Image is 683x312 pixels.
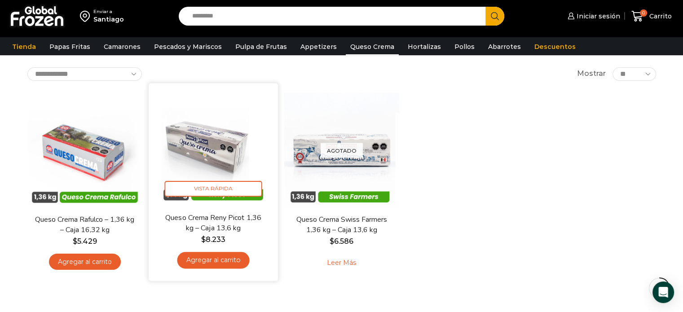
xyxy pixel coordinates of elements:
[321,143,363,158] p: Agotado
[73,237,97,246] bdi: 5.429
[290,215,393,235] a: Queso Crema Swiss Farmers 1,36 kg – Caja 13,6 kg
[403,38,445,55] a: Hortalizas
[99,38,145,55] a: Camarones
[330,237,353,246] bdi: 6.586
[161,212,265,233] a: Queso Crema Reny Picot 1,36 kg – Caja 13,6 kg
[73,237,77,246] span: $
[150,38,226,55] a: Pescados y Mariscos
[450,38,479,55] a: Pollos
[8,38,40,55] a: Tienda
[231,38,291,55] a: Pulpa de Frutas
[652,281,674,303] div: Open Intercom Messenger
[45,38,95,55] a: Papas Fritas
[33,215,136,235] a: Queso Crema Rafulco – 1,36 kg – Caja 16,32 kg
[484,38,525,55] a: Abarrotes
[93,9,124,15] div: Enviar a
[640,9,647,17] span: 0
[93,15,124,24] div: Santiago
[80,9,93,24] img: address-field-icon.svg
[27,67,142,81] select: Pedido de la tienda
[577,69,606,79] span: Mostrar
[201,235,205,243] span: $
[565,7,620,25] a: Iniciar sesión
[530,38,580,55] a: Descuentos
[629,6,674,27] a: 0 Carrito
[293,185,390,201] span: Vista Rápida
[201,235,225,243] bdi: 8.233
[296,38,341,55] a: Appetizers
[485,7,504,26] button: Search button
[49,254,121,270] a: Agregar al carrito: “Queso Crema Rafulco - 1,36 kg - Caja 16,32 kg”
[177,252,249,268] a: Agregar al carrito: “Queso Crema Reny Picot 1,36 kg - Caja 13,6 kg”
[36,185,133,201] span: Vista Rápida
[574,12,620,21] span: Iniciar sesión
[647,12,672,21] span: Carrito
[330,237,334,246] span: $
[164,181,262,197] span: Vista Rápida
[346,38,399,55] a: Queso Crema
[313,254,370,272] a: Leé más sobre “Queso Crema Swiss Farmers 1,36 kg - Caja 13,6 kg”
